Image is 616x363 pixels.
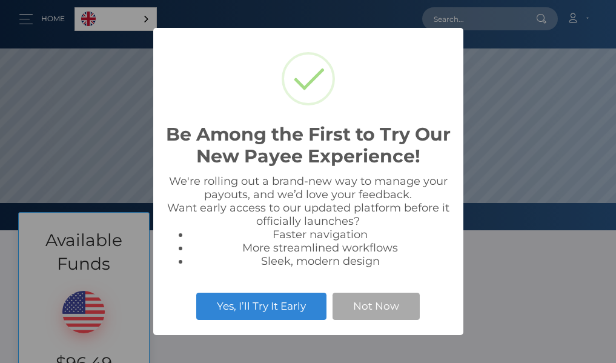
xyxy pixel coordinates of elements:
[190,228,451,241] li: Faster navigation
[165,175,451,268] div: We're rolling out a brand-new way to manage your payouts, and we’d love your feedback. Want early...
[190,255,451,268] li: Sleek, modern design
[165,124,451,167] h2: Be Among the First to Try Our New Payee Experience!
[333,293,420,319] button: Not Now
[196,293,326,319] button: Yes, I’ll Try It Early
[190,241,451,255] li: More streamlined workflows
